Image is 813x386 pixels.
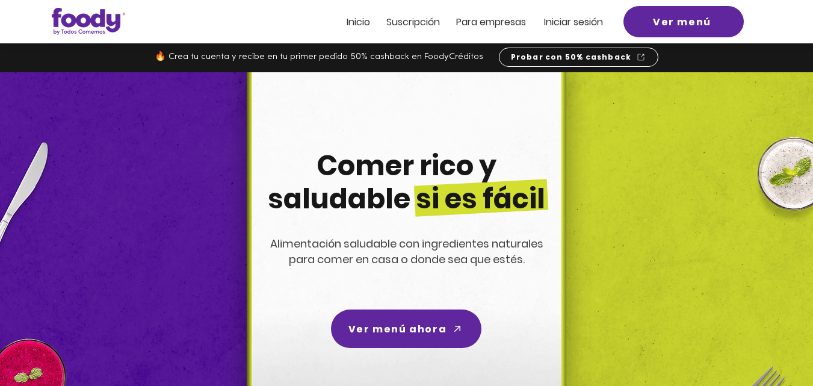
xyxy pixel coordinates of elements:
span: ra empresas [468,15,526,29]
span: Alimentación saludable con ingredientes naturales para comer en casa o donde sea que estés. [270,236,543,267]
span: Iniciar sesión [544,15,603,29]
iframe: Messagebird Livechat Widget [743,316,801,374]
span: Suscripción [386,15,440,29]
img: Logo_Foody V2.0.0 (3).png [52,8,125,35]
span: 🔥 Crea tu cuenta y recibe en tu primer pedido 50% cashback en FoodyCréditos [155,52,483,61]
span: Ver menú ahora [348,322,447,337]
span: Ver menú [653,14,711,30]
a: Inicio [347,17,370,27]
span: Inicio [347,15,370,29]
a: Ver menú ahora [331,310,481,348]
a: Iniciar sesión [544,17,603,27]
a: Ver menú [623,6,744,37]
a: Probar con 50% cashback [499,48,658,67]
a: Suscripción [386,17,440,27]
span: Comer rico y saludable si es fácil [268,146,545,218]
span: Probar con 50% cashback [511,52,632,63]
span: Pa [456,15,468,29]
a: Para empresas [456,17,526,27]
